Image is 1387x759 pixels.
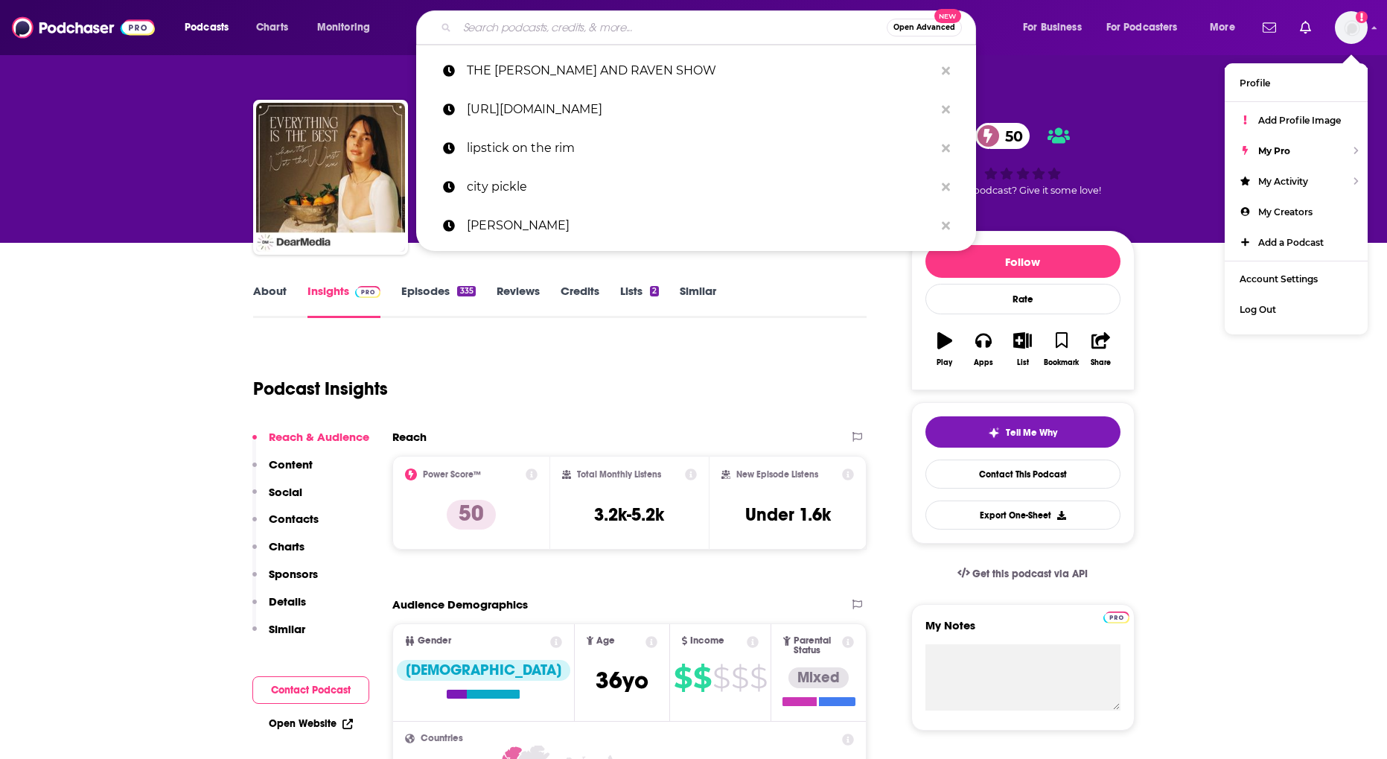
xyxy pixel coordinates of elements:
button: open menu [1013,16,1100,39]
a: Everything is the Best [256,103,405,252]
span: For Podcasters [1106,17,1178,38]
label: My Notes [925,618,1120,644]
a: Contact This Podcast [925,460,1120,489]
button: Charts [252,539,304,567]
span: My Creators [1258,206,1313,217]
a: city pickle [416,168,976,206]
span: Gender [418,636,451,646]
div: Mixed [788,667,849,688]
button: Contacts [252,512,319,539]
ul: Show profile menu [1225,63,1368,334]
button: Apps [964,323,1003,376]
span: $ [731,666,748,690]
button: Bookmark [1042,323,1081,376]
p: city pickle [467,168,934,206]
a: lipstick on the rim [416,129,976,168]
p: 50 [447,500,496,530]
div: List [1017,358,1029,367]
div: [DEMOGRAPHIC_DATA] [397,660,570,681]
button: Show profile menu [1335,11,1368,44]
a: Add a Podcast [1225,227,1368,258]
a: 50 [975,123,1030,149]
a: Open Website [269,717,353,730]
span: Good podcast? Give it some love! [945,185,1101,196]
p: Reach & Audience [269,430,369,444]
input: Search podcasts, credits, & more... [457,16,887,39]
button: open menu [1199,16,1254,39]
span: New [934,9,961,23]
button: Export One-Sheet [925,501,1120,530]
a: [PERSON_NAME] [416,206,976,245]
p: lipstick on the rim [467,129,934,168]
h3: 3.2k-5.2k [594,504,664,526]
button: Contact Podcast [252,676,369,704]
span: 50 [990,123,1030,149]
span: Parental Status [794,636,840,655]
span: $ [712,666,730,690]
a: Profile [1225,68,1368,98]
span: Open Advanced [893,24,955,31]
span: Account Settings [1240,273,1318,285]
button: Reach & Audience [252,430,369,457]
a: Similar [680,284,716,318]
p: https://jondavids.com/ [467,90,934,129]
div: Play [937,358,952,367]
span: For Business [1023,17,1082,38]
span: Podcasts [185,17,229,38]
a: Add Profile Image [1225,105,1368,136]
p: kim clijsters [467,206,934,245]
p: Content [269,457,313,471]
div: Search podcasts, credits, & more... [430,10,990,45]
svg: Add a profile image [1356,11,1368,23]
button: Open AdvancedNew [887,19,962,36]
button: Follow [925,245,1120,278]
div: 50Good podcast? Give it some love! [911,113,1135,206]
h2: Reach [392,430,427,444]
span: Logged in as RobynHayley [1335,11,1368,44]
div: Bookmark [1044,358,1079,367]
h3: Under 1.6k [745,504,831,526]
img: Podchaser Pro [355,286,381,298]
a: Lists2 [620,284,659,318]
p: THE ANNA AND RAVEN SHOW [467,51,934,90]
button: List [1003,323,1042,376]
a: Show notifications dropdown [1294,15,1317,40]
button: Play [925,323,964,376]
h2: Power Score™ [423,469,481,480]
p: Contacts [269,512,319,526]
p: Details [269,594,306,609]
span: Log Out [1240,304,1276,315]
a: Podchaser - Follow, Share and Rate Podcasts [12,13,155,42]
a: Credits [561,284,599,318]
img: User Profile [1335,11,1368,44]
span: $ [750,666,767,690]
h2: New Episode Listens [736,469,818,480]
span: $ [674,666,692,690]
span: More [1210,17,1235,38]
button: Sponsors [252,567,318,594]
div: 335 [457,286,475,296]
span: Tell Me Why [1006,427,1057,439]
div: Share [1091,358,1111,367]
button: Share [1081,323,1120,376]
div: Apps [974,358,993,367]
p: Social [269,485,302,499]
span: Age [596,636,615,646]
span: Countries [421,734,463,743]
img: tell me why sparkle [988,427,1000,439]
p: Similar [269,622,305,636]
p: Charts [269,539,304,553]
p: Sponsors [269,567,318,581]
div: 2 [650,286,659,296]
span: Get this podcast via API [972,568,1088,580]
button: open menu [174,16,248,39]
a: My Creators [1225,197,1368,227]
span: Add a Podcast [1258,237,1324,248]
a: InsightsPodchaser Pro [307,284,381,318]
a: THE [PERSON_NAME] AND RAVEN SHOW [416,51,976,90]
span: Charts [256,17,288,38]
span: My Pro [1258,145,1290,156]
a: Show notifications dropdown [1257,15,1282,40]
a: Get this podcast via API [946,556,1100,592]
button: Social [252,485,302,512]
